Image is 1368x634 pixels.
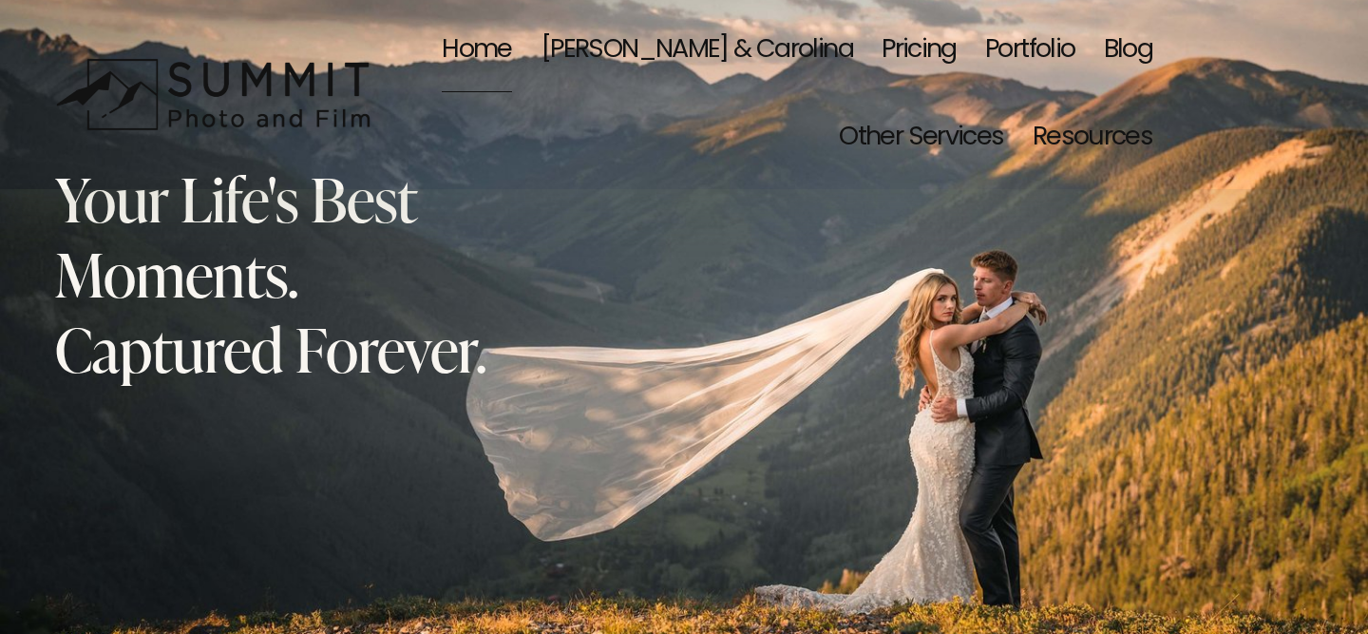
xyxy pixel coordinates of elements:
span: Other Services [839,97,1003,180]
a: folder dropdown [1033,94,1152,182]
img: Summit Photo and Film [55,58,383,131]
a: Portfolio [985,7,1074,94]
span: Resources [1033,97,1152,180]
a: Pricing [882,7,957,94]
a: Home [442,7,512,94]
h2: Your Life's Best Moments. Captured Forever. [55,161,521,385]
a: [PERSON_NAME] & Carolina [541,7,853,94]
a: Blog [1104,7,1153,94]
a: folder dropdown [839,94,1003,182]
